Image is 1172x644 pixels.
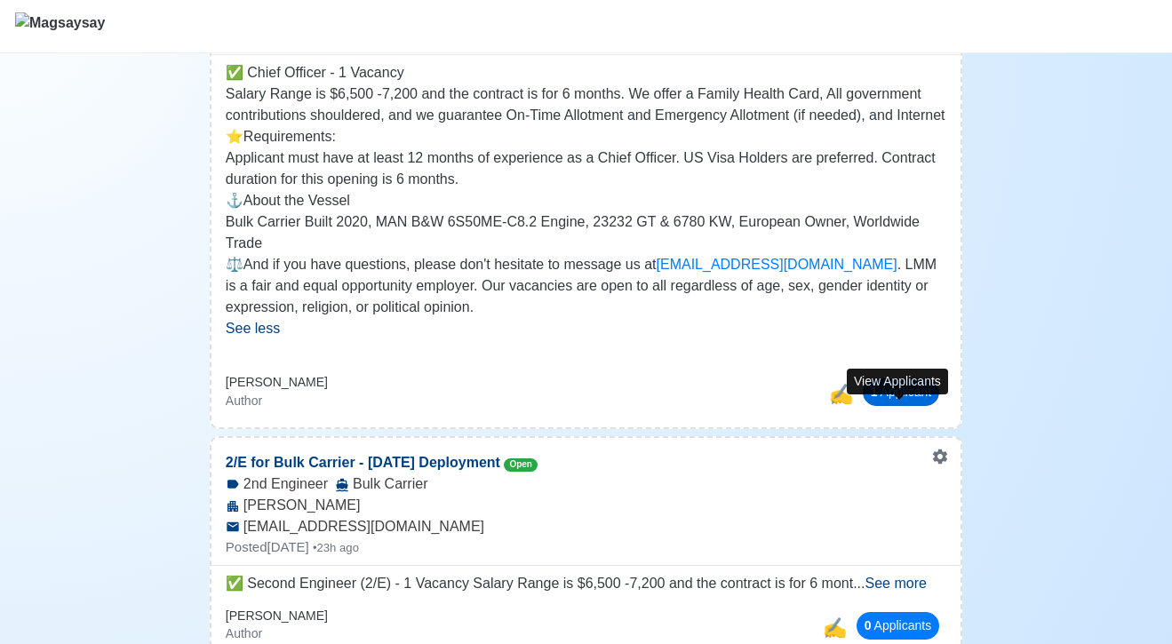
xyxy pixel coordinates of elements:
p: 2/E for Bulk Carrier - [DATE] Deployment [211,438,552,473]
p: Bulk Carrier Built 2020, MAN B&W 6S50ME-C8.2 Engine, 23232 GT & 6780 KW, European Owner, Worldwid... [226,211,946,254]
span: ✅ Second Engineer (2/E) - 1 Vacancy Salary Range is $6,500 -7,200 and the contract is for 6 mont [226,576,853,591]
p: ⭐️Requirements: [226,126,946,147]
div: Bulk Carrier [335,473,427,495]
h6: [PERSON_NAME] [226,375,328,390]
button: Magsaysay [14,1,106,52]
span: See more [865,576,926,591]
div: View Applicants [847,369,948,394]
small: • 23h ago [313,541,359,554]
span: ... [853,576,927,591]
div: [PERSON_NAME] [211,495,961,516]
div: [EMAIL_ADDRESS][DOMAIN_NAME] [211,516,961,537]
p: ⚓️About the Vessel [226,190,946,211]
h6: [PERSON_NAME] [226,608,328,624]
p: Applicant must have at least 12 months of experience as a Chief Officer. US Visa Holders are pref... [226,147,946,190]
span: See less [226,321,280,336]
span: copy [823,616,847,639]
p: ⚖️And if you have questions, please don't hesitate to message us at . LMM is a fair and equal opp... [226,254,946,318]
p: Salary Range is $6,500 -7,200 and the contract is for 6 months. We offer a Family Health Card, Al... [226,83,946,126]
a: [EMAIL_ADDRESS][DOMAIN_NAME] [657,257,897,272]
button: copy [825,375,856,413]
button: 0 Applicants [857,612,940,640]
span: 2nd Engineer [243,473,328,495]
span: Open [504,458,538,472]
p: ✅ Chief Officer - 1 Vacancy [226,62,946,83]
span: copy [829,383,853,405]
small: Author [226,626,262,640]
img: Magsaysay [15,12,105,44]
span: 0 [865,618,872,632]
div: Posted [DATE] [211,537,961,558]
small: Author [226,394,262,408]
